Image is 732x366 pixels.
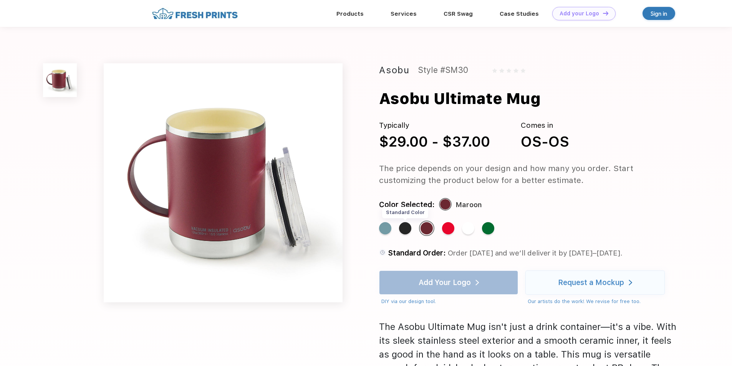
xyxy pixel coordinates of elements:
div: Plaid [442,222,454,234]
div: Slate Blue [379,222,391,234]
div: Our artists do the work! We revise for free too. [528,298,664,305]
img: DT [603,11,608,15]
img: standard order [379,249,386,256]
div: Color Selected: [379,199,435,211]
img: func=resize&h=100 [43,63,77,97]
img: gray_star.svg [507,68,511,73]
div: Asobu [379,63,410,77]
div: Sweater [482,222,494,234]
div: The price depends on your design and how many you order. Start customizing the product below for ... [379,162,679,186]
div: Black [399,222,411,234]
div: DIY via our design tool. [381,298,518,305]
div: Comes in [521,120,569,131]
div: Style #SM30 [418,63,468,77]
img: gray_star.svg [513,68,518,73]
img: gray_star.svg [521,68,525,73]
a: Products [336,10,364,17]
img: func=resize&h=640 [104,63,343,302]
img: gray_star.svg [499,68,504,73]
div: Sign in [651,9,667,18]
div: Asobu Ultimate Mug [379,87,541,110]
img: white arrow [629,280,632,285]
span: Order [DATE] and we’ll deliver it by [DATE]–[DATE]. [448,249,623,257]
span: Standard Order: [388,249,446,257]
div: $29.00 - $37.00 [379,131,490,153]
img: fo%20logo%202.webp [150,7,240,20]
div: Add your Logo [560,10,599,17]
img: gray_star.svg [492,68,497,73]
div: Maroon [421,222,433,234]
div: Maroon [455,199,482,211]
a: Sign in [643,7,675,20]
div: White [462,222,474,234]
div: Typically [379,120,490,131]
div: OS-OS [521,131,569,153]
div: Request a Mockup [558,279,624,287]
